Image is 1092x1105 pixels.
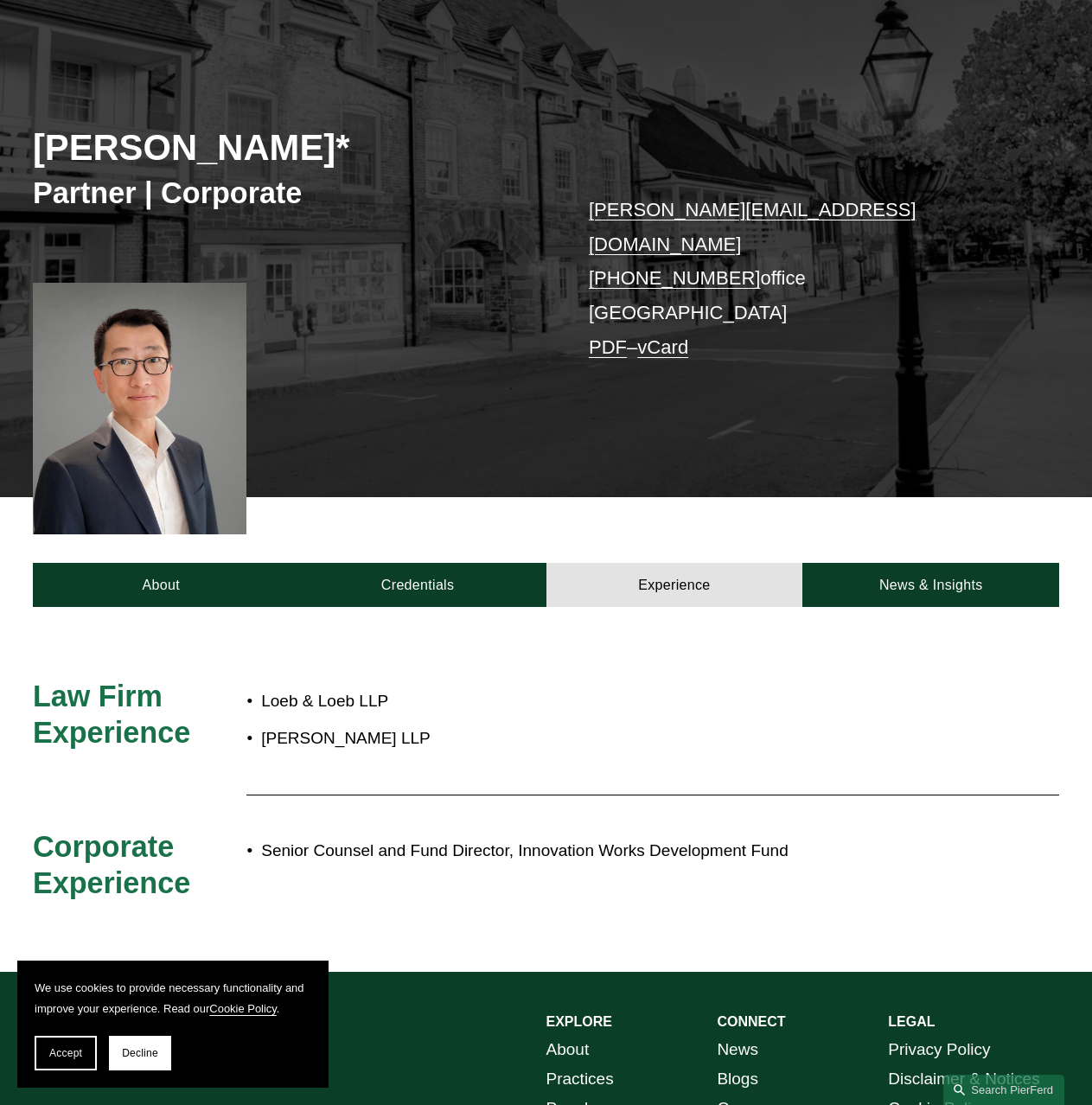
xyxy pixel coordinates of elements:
span: Accept [49,1047,82,1059]
h3: Partner | Corporate [33,175,546,211]
strong: LEGAL [888,1014,935,1029]
p: Senior Counsel and Fund Director, Innovation Works Development Fund [261,836,931,865]
p: Loeb & Loeb LLP [261,687,931,716]
a: Cookie Policy [209,1002,277,1015]
section: Cookie banner [17,961,329,1088]
a: [PHONE_NUMBER] [589,267,760,289]
span: Decline [122,1047,158,1059]
a: PDF [589,336,627,358]
a: About [546,1035,590,1064]
p: [PERSON_NAME] LLP [261,724,931,753]
a: Blogs [717,1064,758,1094]
a: Experience [546,563,803,607]
p: office [GEOGRAPHIC_DATA] – [589,193,1017,365]
strong: EXPLORE [546,1014,612,1029]
h2: [PERSON_NAME]* [33,126,546,170]
p: We use cookies to provide necessary functionality and improve your experience. Read our . [35,978,311,1019]
a: Credentials [290,563,546,607]
a: News & Insights [802,563,1059,607]
a: vCard [637,336,688,358]
a: [PERSON_NAME][EMAIL_ADDRESS][DOMAIN_NAME] [589,199,916,255]
strong: CONNECT [717,1014,785,1029]
a: Practices [546,1064,614,1094]
button: Decline [109,1036,171,1070]
span: Corporate Experience [33,830,190,899]
button: Accept [35,1036,97,1070]
span: Law Firm Experience [33,680,190,749]
a: Privacy Policy [888,1035,990,1064]
a: About [33,563,290,607]
a: News [717,1035,758,1064]
a: Search this site [943,1075,1064,1105]
a: Disclaimer & Notices [888,1064,1039,1094]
